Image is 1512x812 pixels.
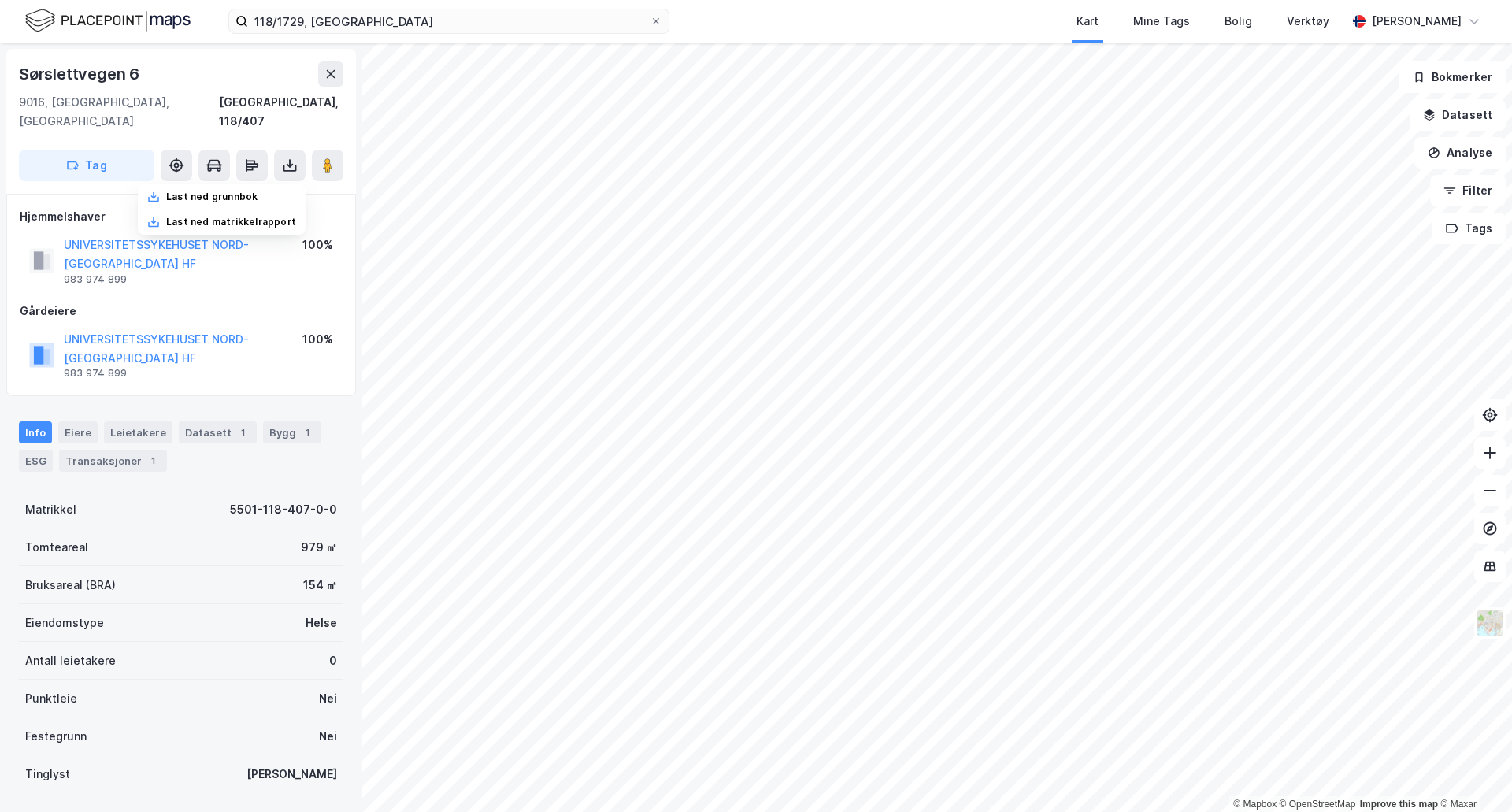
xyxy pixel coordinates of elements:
[19,421,52,443] div: Info
[299,425,315,440] div: 1
[64,367,127,380] div: 983 974 899
[64,273,127,286] div: 983 974 899
[179,421,257,443] div: Datasett
[25,765,70,784] div: Tinglyst
[1233,799,1277,810] a: Mapbox
[20,302,343,321] div: Gårdeiere
[248,9,650,33] input: Søk på adresse, matrikkel, gårdeiere, leietakere eller personer
[1225,12,1252,31] div: Bolig
[1410,99,1506,131] button: Datasett
[302,235,333,254] div: 100%
[19,150,154,181] button: Tag
[25,651,116,670] div: Antall leietakere
[25,576,116,595] div: Bruksareal (BRA)
[166,216,296,228] div: Last ned matrikkelrapport
[25,538,88,557] div: Tomteareal
[20,207,343,226] div: Hjemmelshaver
[1433,736,1512,812] iframe: Chat Widget
[166,191,258,203] div: Last ned grunnbok
[59,450,167,472] div: Transaksjoner
[306,614,337,632] div: Helse
[25,614,104,632] div: Eiendomstype
[219,93,343,131] div: [GEOGRAPHIC_DATA], 118/407
[1414,137,1506,169] button: Analyse
[1475,608,1505,638] img: Z
[301,538,337,557] div: 979 ㎡
[1430,175,1506,206] button: Filter
[303,576,337,595] div: 154 ㎡
[230,500,337,519] div: 5501-118-407-0-0
[58,421,98,443] div: Eiere
[1287,12,1329,31] div: Verktøy
[319,689,337,708] div: Nei
[235,425,250,440] div: 1
[25,689,77,708] div: Punktleie
[1280,799,1356,810] a: OpenStreetMap
[1433,736,1512,812] div: Kontrollprogram for chat
[319,727,337,746] div: Nei
[1372,12,1462,31] div: [PERSON_NAME]
[302,330,333,349] div: 100%
[329,651,337,670] div: 0
[19,61,143,87] div: Sørslettvegen 6
[1360,799,1438,810] a: Improve this map
[19,93,219,131] div: 9016, [GEOGRAPHIC_DATA], [GEOGRAPHIC_DATA]
[263,421,321,443] div: Bygg
[104,421,172,443] div: Leietakere
[145,453,161,469] div: 1
[1399,61,1506,93] button: Bokmerker
[1133,12,1190,31] div: Mine Tags
[1077,12,1099,31] div: Kart
[246,765,337,784] div: [PERSON_NAME]
[19,450,53,472] div: ESG
[25,500,76,519] div: Matrikkel
[25,727,87,746] div: Festegrunn
[25,7,191,35] img: logo.f888ab2527a4732fd821a326f86c7f29.svg
[1432,213,1506,244] button: Tags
